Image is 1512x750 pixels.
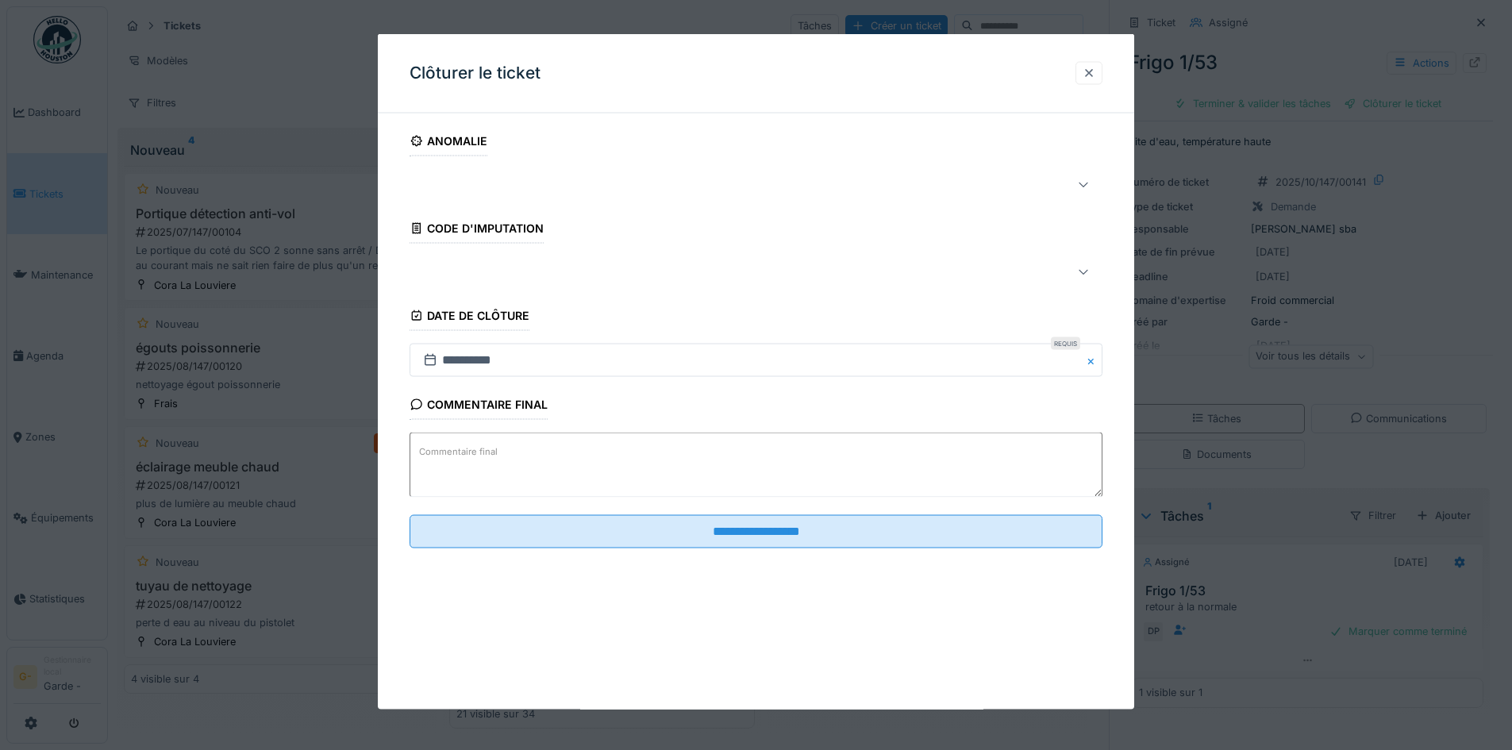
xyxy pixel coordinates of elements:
[410,304,529,331] div: Date de clôture
[410,393,548,420] div: Commentaire final
[410,129,487,156] div: Anomalie
[410,217,544,244] div: Code d'imputation
[410,63,541,83] h3: Clôturer le ticket
[1085,344,1102,377] button: Close
[1051,337,1080,350] div: Requis
[416,441,501,461] label: Commentaire final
